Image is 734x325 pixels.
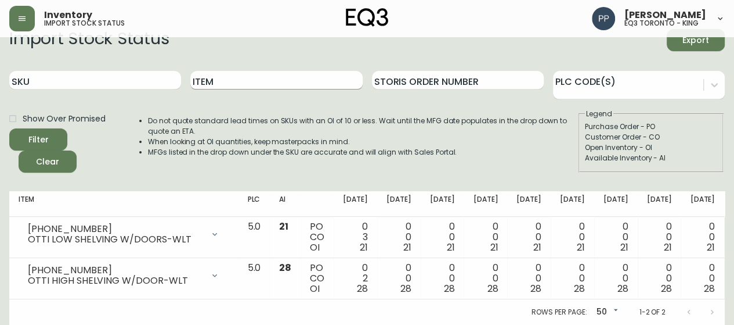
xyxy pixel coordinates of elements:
[473,263,498,294] div: 0 0
[19,151,77,173] button: Clear
[676,33,715,48] span: Export
[238,217,270,258] td: 5.0
[279,261,291,274] span: 28
[44,20,125,27] h5: import stock status
[516,222,541,253] div: 0 0
[690,222,715,253] div: 0 0
[9,29,169,51] h2: Import Stock Status
[507,191,551,217] th: [DATE]
[560,263,585,294] div: 0 0
[690,263,715,294] div: 0 0
[707,241,715,254] span: 21
[343,263,368,294] div: 0 2
[594,191,638,217] th: [DATE]
[343,222,368,253] div: 0 3
[279,220,288,233] span: 21
[551,191,594,217] th: [DATE]
[585,109,613,119] legend: Legend
[591,303,620,322] div: 50
[585,132,717,142] div: Customer Order - CO
[9,191,238,217] th: Item
[19,263,229,288] div: [PHONE_NUMBER]OTTI HIGH SHELVING W/DOOR-WLT
[386,222,411,253] div: 0 0
[624,10,706,20] span: [PERSON_NAME]
[487,282,498,295] span: 28
[660,282,671,295] span: 28
[334,191,377,217] th: [DATE]
[346,8,389,27] img: logo
[360,241,368,254] span: 21
[667,29,725,51] button: Export
[23,113,106,125] span: Show Over Promised
[28,276,203,286] div: OTTI HIGH SHELVING W/DOOR-WLT
[238,191,270,217] th: PLC
[603,222,628,253] div: 0 0
[28,224,203,234] div: [PHONE_NUMBER]
[464,191,507,217] th: [DATE]
[647,263,672,294] div: 0 0
[310,263,324,294] div: PO CO
[617,282,628,295] span: 28
[681,191,724,217] th: [DATE]
[663,241,671,254] span: 21
[19,222,229,247] div: [PHONE_NUMBER]OTTI LOW SHELVING W/DOORS-WLT
[44,10,92,20] span: Inventory
[585,142,717,153] div: Open Inventory - OI
[447,241,455,254] span: 21
[585,153,717,163] div: Available Inventory - AI
[577,241,585,254] span: 21
[310,222,324,253] div: PO CO
[624,20,699,27] h5: eq3 toronto - king
[647,222,672,253] div: 0 0
[592,7,615,30] img: 93ed64739deb6bac3372f15ae91c6632
[430,222,455,253] div: 0 0
[238,258,270,299] td: 5.0
[148,147,577,158] li: MFGs listed in the drop down under the SKU are accurate and will align with Sales Portal.
[516,263,541,294] div: 0 0
[386,263,411,294] div: 0 0
[400,282,411,295] span: 28
[430,263,455,294] div: 0 0
[148,116,577,137] li: Do not quote standard lead times on SKUs with an OI of 10 or less. Wait until the MFG date popula...
[357,282,368,295] span: 28
[403,241,411,254] span: 21
[377,191,421,217] th: [DATE]
[530,282,541,295] span: 28
[574,282,585,295] span: 28
[620,241,628,254] span: 21
[310,282,320,295] span: OI
[585,122,717,132] div: Purchase Order - PO
[560,222,585,253] div: 0 0
[28,234,203,245] div: OTTI LOW SHELVING W/DOORS-WLT
[421,191,464,217] th: [DATE]
[639,307,666,317] p: 1-2 of 2
[603,263,628,294] div: 0 0
[533,241,541,254] span: 21
[9,128,67,151] button: Filter
[638,191,681,217] th: [DATE]
[28,155,67,169] span: Clear
[531,307,587,317] p: Rows per page:
[270,191,301,217] th: AI
[444,282,455,295] span: 28
[310,241,320,254] span: OI
[148,137,577,147] li: When looking at OI quantities, keep masterpacks in mind.
[28,265,203,276] div: [PHONE_NUMBER]
[704,282,715,295] span: 28
[473,222,498,253] div: 0 0
[490,241,498,254] span: 21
